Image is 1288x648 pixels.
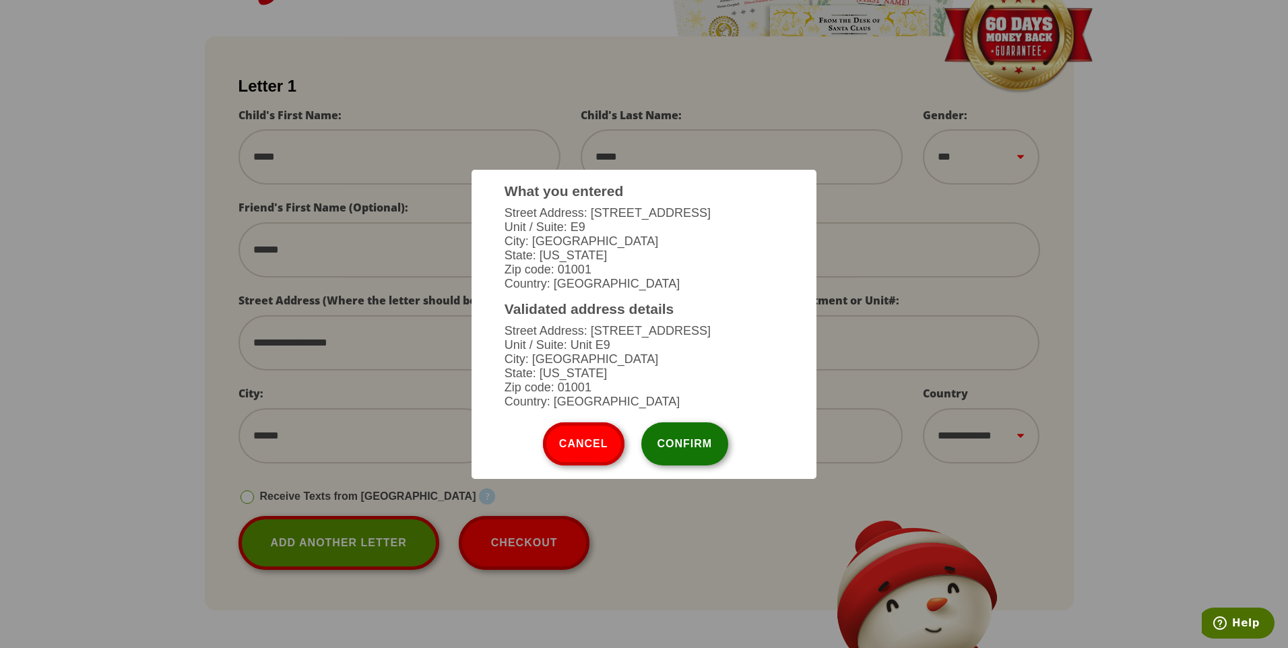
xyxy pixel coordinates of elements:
li: Zip code: 01001 [505,263,783,277]
li: Street Address: [STREET_ADDRESS] [505,206,783,220]
h3: Validated address details [505,301,783,317]
li: Country: [GEOGRAPHIC_DATA] [505,277,783,291]
li: Unit / Suite: E9 [505,220,783,234]
iframe: Opens a widget where you can find more information [1202,608,1275,641]
li: Country: [GEOGRAPHIC_DATA] [505,395,783,409]
h3: What you entered [505,183,783,199]
li: Unit / Suite: Unit E9 [505,338,783,352]
button: Cancel [543,422,624,465]
button: Confirm [641,422,729,465]
li: State: [US_STATE] [505,249,783,263]
li: Street Address: [STREET_ADDRESS] [505,324,783,338]
li: Zip code: 01001 [505,381,783,395]
li: State: [US_STATE] [505,366,783,381]
li: City: [GEOGRAPHIC_DATA] [505,352,783,366]
li: City: [GEOGRAPHIC_DATA] [505,234,783,249]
